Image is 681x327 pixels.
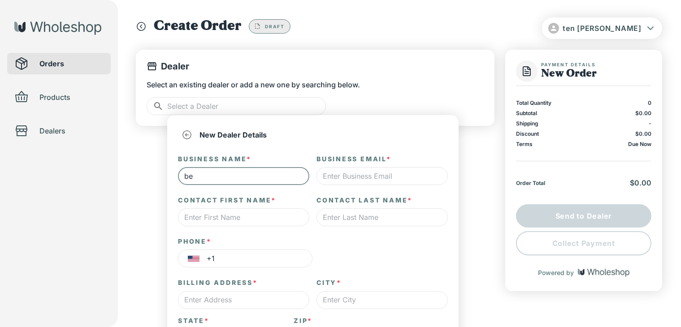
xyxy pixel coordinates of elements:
[178,316,209,325] label: State
[578,269,629,277] img: Wholeshop logo
[628,141,651,147] p: Due Now
[39,125,104,136] span: Dealers
[7,86,111,108] div: Products
[154,17,242,35] h1: Create Order
[635,110,651,116] span: $0.00
[317,278,342,287] label: City
[184,249,203,268] button: Select country
[317,155,391,163] label: Business Email
[178,167,309,185] input: Enter Business Name
[317,208,448,226] input: Enter Last Name
[516,130,539,137] p: Discount
[39,58,104,69] span: Orders
[200,130,267,140] p: New Dealer Details
[14,22,101,35] img: Wholeshop logo
[161,60,189,72] p: Dealer
[178,291,309,309] input: Enter Address
[542,17,662,39] button: ten [PERSON_NAME]
[648,99,651,106] p: 0
[167,97,326,115] input: Select a Dealer
[317,167,448,185] input: Enter Business Email
[7,53,111,74] div: Orders
[516,180,545,186] p: Order Total
[630,178,651,187] span: $0.00
[7,120,111,142] div: Dealers
[516,141,533,147] p: Terms
[317,291,448,309] input: Enter City
[188,256,200,262] img: United States
[178,208,309,226] input: Enter First Name
[541,62,597,67] span: Payment Details
[178,278,258,287] label: Billing Address
[541,67,597,81] h1: New Order
[649,120,651,127] p: -
[178,155,252,163] label: Business Name
[516,120,538,127] p: Shipping
[317,196,412,205] label: Contact Last Name
[147,79,484,90] p: Select an existing dealer or add a new one by searching below.
[178,237,212,246] label: Phone
[516,110,537,116] p: Subtotal
[635,130,651,137] span: $0.00
[39,92,104,103] span: Products
[538,269,574,276] p: Powered by
[294,316,312,325] label: Zip
[563,24,642,33] span: ten [PERSON_NAME]
[265,24,285,29] span: Draft
[178,196,276,205] label: Contact First Name
[516,99,551,106] p: Total Quantity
